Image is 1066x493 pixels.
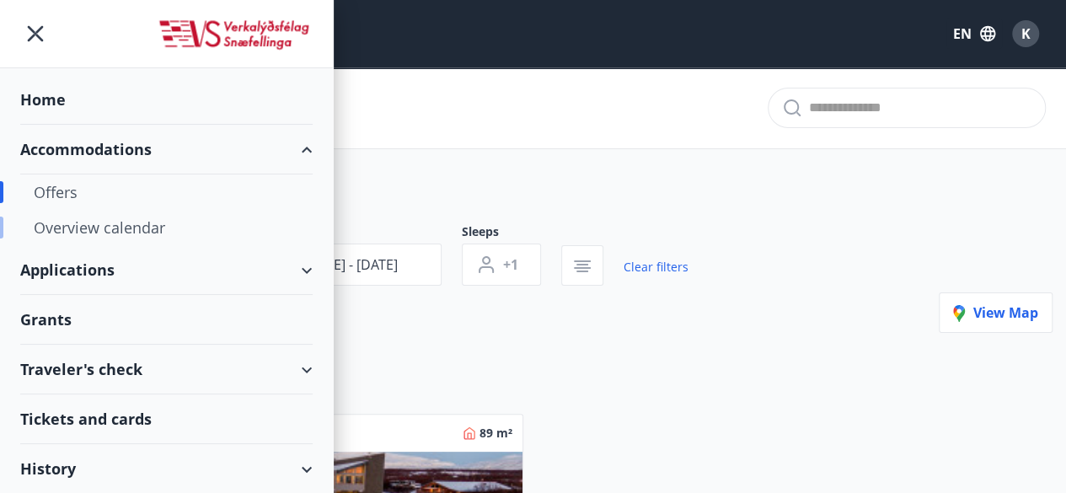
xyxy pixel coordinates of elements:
button: View map [939,292,1053,333]
div: Offers [34,174,299,210]
button: menu [20,19,51,49]
div: Applications [20,245,313,295]
span: +1 [503,255,518,274]
span: View map [953,303,1038,322]
span: K [1021,24,1031,43]
div: Tickets and cards [20,394,313,444]
div: Grants [20,295,313,345]
div: Accommodations [20,125,313,174]
a: Clear filters [624,249,688,286]
span: 89 m² [479,425,512,442]
button: EN [946,19,1002,49]
span: [DATE] - [DATE] [304,255,398,274]
span: Dates [263,223,462,244]
div: Overview calendar [34,210,299,245]
button: K [1005,13,1046,54]
button: [DATE] - [DATE] [263,244,442,286]
span: Sleeps [462,223,561,244]
button: +1 [462,244,541,286]
div: Traveler's check [20,345,313,394]
img: union_logo [157,19,313,52]
div: Home [20,75,313,125]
